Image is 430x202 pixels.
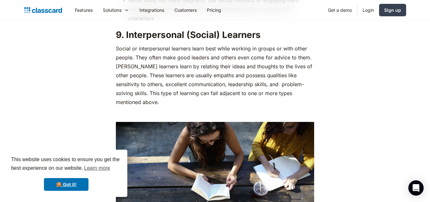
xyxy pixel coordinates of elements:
a: Customers [169,3,202,17]
div: Solutions [103,7,122,13]
a: dismiss cookie message [44,178,88,191]
strong: 9. Interpersonal (Social) Learners [116,29,261,40]
a: Features [70,3,98,17]
div: Sign up [384,7,401,13]
a: Sign up [379,4,406,16]
div: Solutions [98,3,134,17]
a: Pricing [202,3,226,17]
span: This website uses cookies to ensure you get the best experience on our website. [11,156,121,173]
a: Login [357,3,379,17]
p: Social or interpersonal learners learn best while working in groups or with other people. They of... [116,44,314,107]
a: Integrations [134,3,169,17]
a: learn more about cookies [83,163,111,173]
p: ‍ [116,110,314,119]
a: home [24,6,62,15]
div: Open Intercom Messenger [408,180,424,196]
div: cookieconsent [5,150,127,197]
a: Get a demo [323,3,357,17]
